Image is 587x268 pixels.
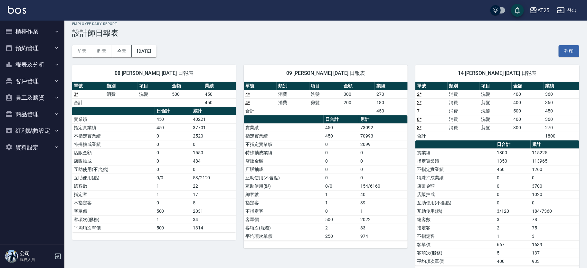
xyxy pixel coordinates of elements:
[415,190,495,199] td: 店販抽成
[544,98,579,107] td: 360
[72,148,155,157] td: 店販金額
[244,207,324,215] td: 不指定客
[531,240,579,249] td: 1639
[244,140,324,148] td: 不指定實業績
[359,140,408,148] td: 2099
[72,165,155,174] td: 互助使用(不含點)
[415,249,495,257] td: 客項次(服務)
[72,98,105,107] td: 合計
[72,123,155,132] td: 指定實業績
[531,190,579,199] td: 1020
[72,115,155,123] td: 實業績
[324,165,359,174] td: 0
[448,123,480,132] td: 消費
[191,199,236,207] td: 5
[415,174,495,182] td: 特殊抽成業績
[537,6,549,14] div: AT25
[277,90,309,98] td: 消費
[105,82,138,90] th: 類別
[375,90,408,98] td: 270
[244,115,408,241] table: a dense table
[415,224,495,232] td: 指定客
[170,90,203,98] td: 500
[324,190,359,199] td: 1
[544,82,579,90] th: 業績
[531,257,579,265] td: 933
[531,174,579,182] td: 0
[324,123,359,132] td: 450
[72,182,155,190] td: 總客數
[359,190,408,199] td: 40
[155,132,191,140] td: 0
[155,215,191,224] td: 1
[324,157,359,165] td: 0
[495,148,531,157] td: 1800
[531,249,579,257] td: 137
[155,182,191,190] td: 1
[72,132,155,140] td: 不指定實業績
[324,215,359,224] td: 500
[191,190,236,199] td: 17
[531,232,579,240] td: 3
[244,148,324,157] td: 特殊抽成業績
[415,82,579,140] table: a dense table
[277,98,309,107] td: 消費
[512,90,544,98] td: 400
[417,108,420,113] a: 7
[495,215,531,224] td: 3
[138,90,171,98] td: 洗髮
[415,148,495,157] td: 實業績
[495,232,531,240] td: 1
[495,190,531,199] td: 0
[244,174,324,182] td: 互助使用(不含點)
[544,90,579,98] td: 360
[448,90,480,98] td: 消費
[359,148,408,157] td: 0
[359,132,408,140] td: 70993
[72,22,579,26] h2: Employee Daily Report
[531,148,579,157] td: 115225
[479,115,512,123] td: 洗髮
[359,157,408,165] td: 0
[359,207,408,215] td: 1
[155,190,191,199] td: 1
[309,90,342,98] td: 洗髮
[132,45,156,57] button: [DATE]
[72,190,155,199] td: 指定客
[342,90,375,98] td: 300
[3,106,62,123] button: 商品管理
[309,82,342,90] th: 項目
[3,139,62,156] button: 資料設定
[512,107,544,115] td: 500
[191,215,236,224] td: 34
[203,98,236,107] td: 450
[244,82,408,115] table: a dense table
[544,115,579,123] td: 360
[155,140,191,148] td: 0
[531,199,579,207] td: 0
[203,82,236,90] th: 業績
[342,82,375,90] th: 金額
[191,148,236,157] td: 1550
[359,182,408,190] td: 154/6160
[495,249,531,257] td: 5
[415,157,495,165] td: 指定實業績
[415,199,495,207] td: 互助使用(不含點)
[244,157,324,165] td: 店販金額
[324,132,359,140] td: 450
[324,115,359,124] th: 日合計
[244,199,324,207] td: 指定客
[191,165,236,174] td: 0
[448,107,480,115] td: 消費
[531,157,579,165] td: 113965
[495,157,531,165] td: 1350
[155,199,191,207] td: 0
[559,45,579,57] button: 列印
[531,165,579,174] td: 1260
[244,224,324,232] td: 客項次(服務)
[423,70,572,76] span: 14 [PERSON_NAME] [DATE] 日報表
[479,90,512,98] td: 洗髮
[72,45,92,57] button: 前天
[479,107,512,115] td: 洗髮
[3,23,62,40] button: 櫃檯作業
